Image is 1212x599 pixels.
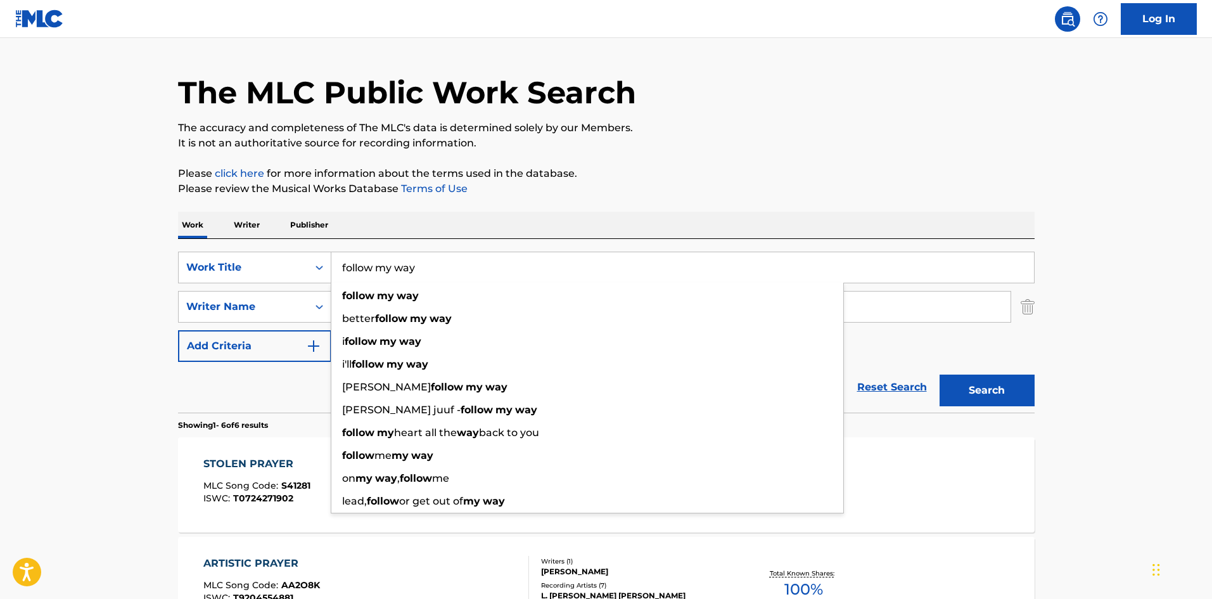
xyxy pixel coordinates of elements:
[178,74,636,112] h1: The MLC Public Work Search
[375,472,397,484] strong: way
[1088,6,1113,32] div: Help
[15,10,64,28] img: MLC Logo
[342,312,375,325] span: better
[203,556,320,571] div: ARTISTIC PRAYER
[203,456,310,472] div: STOLEN PRAYER
[430,312,452,325] strong: way
[203,579,281,591] span: MLC Song Code :
[406,358,428,370] strong: way
[483,495,505,507] strong: way
[770,569,838,578] p: Total Known Shares:
[342,404,461,416] span: [PERSON_NAME] juuf -
[541,557,732,566] div: Writers ( 1 )
[1121,3,1197,35] a: Log In
[1093,11,1108,27] img: help
[411,449,433,461] strong: way
[281,579,320,591] span: AA2O8K
[306,338,321,354] img: 9d2ae6d4665cec9f34b9.svg
[345,335,377,347] strong: follow
[392,449,409,461] strong: my
[495,404,513,416] strong: my
[541,566,732,577] div: [PERSON_NAME]
[397,290,419,302] strong: way
[463,495,480,507] strong: my
[375,312,407,325] strong: follow
[515,404,537,416] strong: way
[394,427,457,439] span: heart all the
[1060,11,1075,27] img: search
[479,427,539,439] span: back to you
[1152,551,1160,589] div: Drag
[342,381,431,393] span: [PERSON_NAME]
[286,212,332,238] p: Publisher
[541,581,732,590] div: Recording Artists ( 7 )
[457,427,479,439] strong: way
[178,212,207,238] p: Work
[352,358,384,370] strong: follow
[377,427,394,439] strong: my
[342,335,345,347] span: i
[431,381,463,393] strong: follow
[281,480,310,491] span: S41281
[399,183,468,195] a: Terms of Use
[399,335,421,347] strong: way
[485,381,507,393] strong: way
[178,120,1035,136] p: The accuracy and completeness of The MLC's data is determined solely by our Members.
[203,480,281,491] span: MLC Song Code :
[178,166,1035,181] p: Please for more information about the terms used in the database.
[342,495,367,507] span: lead,
[386,358,404,370] strong: my
[342,358,352,370] span: i'll
[1149,538,1212,599] iframe: Chat Widget
[178,330,331,362] button: Add Criteria
[380,335,397,347] strong: my
[342,449,374,461] strong: follow
[1055,6,1080,32] a: Public Search
[400,472,432,484] strong: follow
[410,312,427,325] strong: my
[851,373,933,401] a: Reset Search
[367,495,399,507] strong: follow
[397,472,400,484] span: ,
[940,375,1035,406] button: Search
[342,472,355,484] span: on
[233,493,293,504] span: T0724271902
[178,181,1035,196] p: Please review the Musical Works Database
[466,381,483,393] strong: my
[355,472,373,484] strong: my
[186,260,300,275] div: Work Title
[399,495,463,507] span: or get out of
[461,404,493,416] strong: follow
[203,493,233,504] span: ISWC :
[342,427,374,439] strong: follow
[342,290,374,302] strong: follow
[178,420,268,431] p: Showing 1 - 6 of 6 results
[1021,291,1035,323] img: Delete Criterion
[432,472,449,484] span: me
[186,299,300,314] div: Writer Name
[215,167,264,179] a: click here
[178,252,1035,413] form: Search Form
[374,449,392,461] span: me
[178,437,1035,532] a: STOLEN PRAYERMLC Song Code:S41281ISWC:T0724271902Writers (2)[PERSON_NAME], [PERSON_NAME]Recording...
[377,290,394,302] strong: my
[178,136,1035,151] p: It is not an authoritative source for recording information.
[230,212,264,238] p: Writer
